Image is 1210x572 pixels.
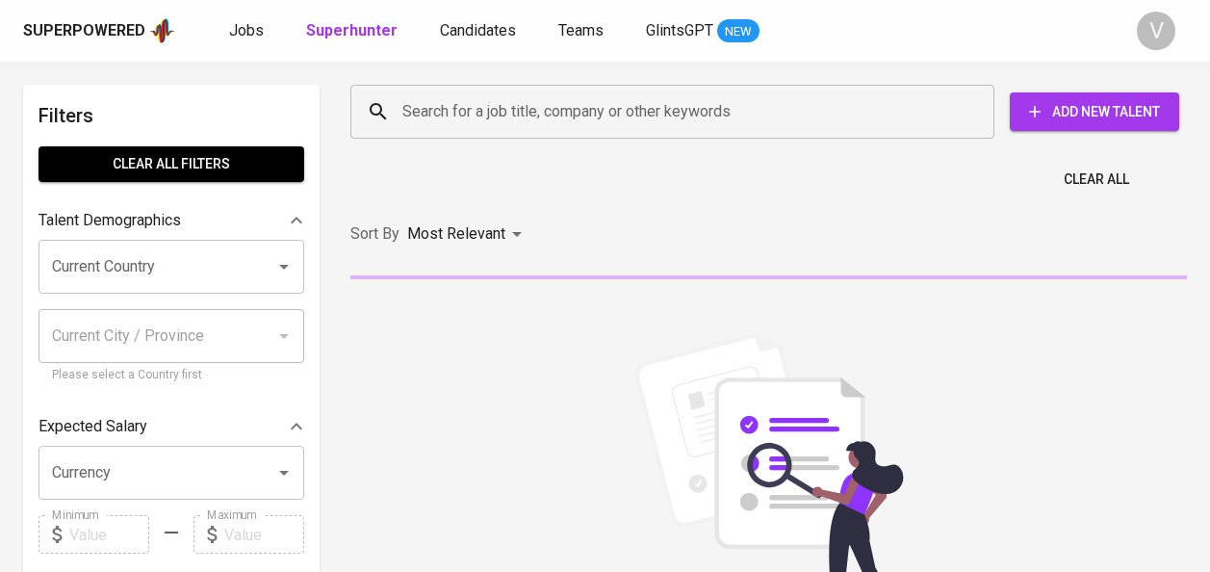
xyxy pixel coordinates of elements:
button: Add New Talent [1010,92,1179,131]
button: Open [270,253,297,280]
p: Sort By [350,222,399,246]
a: Candidates [440,19,520,43]
div: V [1137,12,1175,50]
input: Value [224,515,304,554]
b: Superhunter [306,21,398,39]
span: GlintsGPT [646,21,713,39]
div: Superpowered [23,20,145,42]
img: app logo [149,16,175,45]
h6: Filters [39,100,304,131]
a: Jobs [229,19,268,43]
button: Clear All [1056,162,1137,197]
button: Open [270,459,297,486]
span: Clear All [1064,168,1129,192]
div: Most Relevant [407,217,528,252]
p: Most Relevant [407,222,505,246]
span: Candidates [440,21,516,39]
a: GlintsGPT NEW [646,19,759,43]
a: Teams [558,19,607,43]
p: Talent Demographics [39,209,181,232]
p: Please select a Country first [52,366,291,385]
button: Clear All filters [39,146,304,182]
span: Clear All filters [54,152,289,176]
div: Talent Demographics [39,201,304,240]
span: Jobs [229,21,264,39]
a: Superhunter [306,19,401,43]
a: Superpoweredapp logo [23,16,175,45]
span: NEW [717,22,759,41]
input: Value [69,515,149,554]
div: Expected Salary [39,407,304,446]
span: Add New Talent [1025,100,1164,124]
span: Teams [558,21,604,39]
p: Expected Salary [39,415,147,438]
